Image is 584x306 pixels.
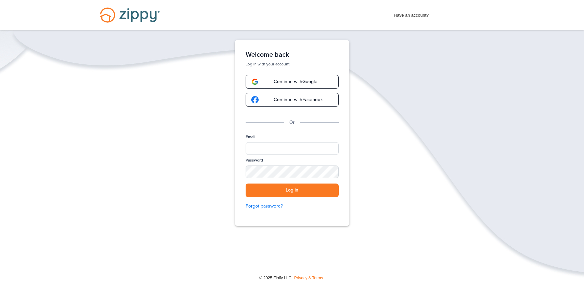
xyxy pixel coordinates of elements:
span: © 2025 Floify LLC [259,276,291,280]
span: Have an account? [394,8,429,19]
button: Log in [246,184,339,197]
span: Continue with Facebook [267,97,323,102]
a: Forgot password? [246,203,339,210]
a: google-logoContinue withFacebook [246,93,339,107]
a: google-logoContinue withGoogle [246,75,339,89]
label: Email [246,134,255,140]
a: Privacy & Terms [294,276,323,280]
p: Log in with your account. [246,61,339,67]
img: google-logo [251,78,259,85]
label: Password [246,158,263,163]
span: Continue with Google [267,79,317,84]
h1: Welcome back [246,51,339,59]
p: Or [289,119,295,126]
input: Password [246,166,339,178]
input: Email [246,142,339,155]
img: google-logo [251,96,259,103]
